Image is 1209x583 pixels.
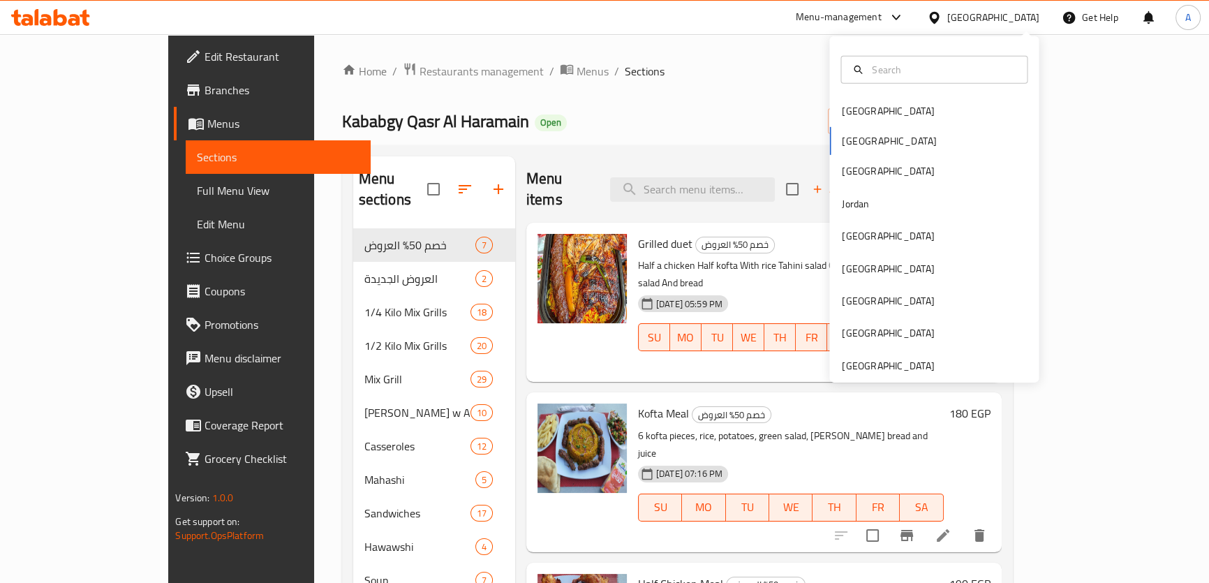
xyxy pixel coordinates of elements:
span: Add item [807,179,852,200]
span: MO [676,327,696,348]
div: خصم 50% العروض [692,406,771,423]
button: WE [769,494,813,522]
a: Edit Restaurant [174,40,370,73]
span: [DATE] 05:59 PM [651,297,728,311]
p: Half a chicken Half kofta With rice Tahini salad Green salad And bread [638,257,859,292]
span: Edit Restaurant [205,48,359,65]
div: Menu-management [796,9,882,26]
span: A [1185,10,1191,25]
span: Menus [207,115,359,132]
span: [DATE] 07:16 PM [651,467,728,480]
div: 1/2 Kilo Mix Grills [364,337,470,354]
div: items [470,371,493,388]
div: [GEOGRAPHIC_DATA] [842,325,934,341]
span: Add [810,182,848,198]
div: [GEOGRAPHIC_DATA] [842,358,934,374]
div: items [470,505,493,522]
span: [PERSON_NAME] w Al Mushammar [364,404,470,421]
span: Mix Grill [364,371,470,388]
li: / [392,63,397,80]
div: 1/4 Kilo Mix Grills [364,304,470,320]
span: Grocery Checklist [205,450,359,467]
a: Restaurants management [403,62,544,80]
span: SU [644,497,676,517]
span: 12 [471,440,492,453]
span: Kababgy Qasr Al Haramain [342,105,529,137]
p: 6 kofta pieces, rice, potatoes, green salad, [PERSON_NAME] bread and juice [638,427,944,462]
span: 5 [476,473,492,487]
img: Kofta Meal [537,404,627,493]
button: WE [733,323,764,351]
div: [GEOGRAPHIC_DATA] [947,10,1039,25]
div: Mahashi5 [353,463,515,496]
span: Choice Groups [205,249,359,266]
span: FR [862,497,894,517]
span: 29 [471,373,492,386]
button: TU [726,494,769,522]
span: خصم 50% العروض [364,237,475,253]
nav: breadcrumb [342,62,1013,80]
h2: Menu items [526,168,593,210]
a: Support.OpsPlatform [175,526,264,545]
div: Mahashi [364,471,475,488]
button: MO [682,494,725,522]
div: Casseroles12 [353,429,515,463]
span: Coupons [205,283,359,300]
span: SU [644,327,665,348]
div: Jordan [842,196,869,212]
div: [PERSON_NAME] w Al Mushammar10 [353,396,515,429]
a: Choice Groups [174,241,370,274]
span: Version: [175,489,209,507]
input: search [610,177,775,202]
h6: 180 EGP [949,404,991,423]
a: Promotions [174,308,370,341]
div: [GEOGRAPHIC_DATA] [842,293,934,309]
a: Full Menu View [186,174,370,207]
button: TU [702,323,733,351]
h2: Menu sections [359,168,427,210]
div: العروض الجديدة2 [353,262,515,295]
div: 1/2 Kilo Mix Grills20 [353,329,515,362]
div: [GEOGRAPHIC_DATA] [842,228,934,244]
button: Branch-specific-item [890,519,924,552]
a: Grocery Checklist [174,442,370,475]
span: TH [770,327,790,348]
span: 4 [476,540,492,554]
span: Branches [205,82,359,98]
div: Sandwiches17 [353,496,515,530]
button: SU [638,323,670,351]
span: WE [739,327,759,348]
span: Select to update [858,521,887,550]
span: Open [535,117,567,128]
button: import [828,108,917,134]
span: TU [707,327,727,348]
button: MO [670,323,702,351]
button: FR [796,323,827,351]
a: Coverage Report [174,408,370,442]
span: Casseroles [364,438,470,455]
a: Edit menu item [935,527,951,544]
span: Sections [625,63,665,80]
span: Menu disclaimer [205,350,359,367]
div: Open [535,115,567,131]
a: Branches [174,73,370,107]
div: items [470,404,493,421]
span: 2 [476,272,492,286]
a: Menus [560,62,609,80]
span: Full Menu View [197,182,359,199]
span: Restaurants management [420,63,544,80]
a: Upsell [174,375,370,408]
span: Upsell [205,383,359,400]
span: TU [732,497,764,517]
div: items [475,471,493,488]
button: TH [764,323,796,351]
a: Coupons [174,274,370,308]
span: 7 [476,239,492,252]
span: Sandwiches [364,505,470,522]
span: Kofta Meal [638,403,689,424]
div: Mix Grill29 [353,362,515,396]
span: 10 [471,406,492,420]
span: 1.0.0 [212,489,234,507]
